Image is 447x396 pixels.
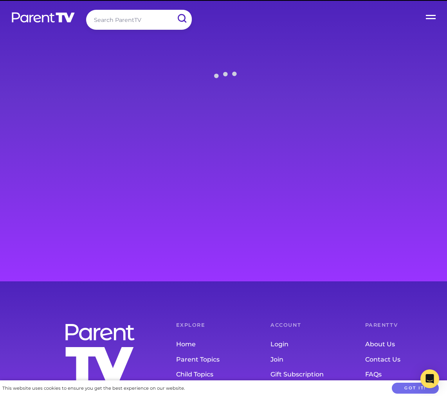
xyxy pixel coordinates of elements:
[63,322,137,385] img: parenttv-logo-stacked-white.f9d0032.svg
[270,352,334,367] a: Join
[392,383,439,394] button: Got it!
[171,10,192,27] input: Submit
[176,337,240,352] a: Home
[270,367,334,382] a: Gift Subscription
[365,337,429,352] a: About Us
[176,352,240,367] a: Parent Topics
[176,323,240,328] h6: Explore
[365,367,429,382] a: FAQs
[270,323,334,328] h6: Account
[176,367,240,382] a: Child Topics
[420,369,439,388] div: Open Intercom Messenger
[365,352,429,367] a: Contact Us
[2,384,185,392] div: This website uses cookies to ensure you get the best experience on our website.
[365,323,429,328] h6: ParentTV
[11,12,76,23] img: parenttv-logo-white.4c85aaf.svg
[86,10,192,30] input: Search ParentTV
[270,337,334,352] a: Login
